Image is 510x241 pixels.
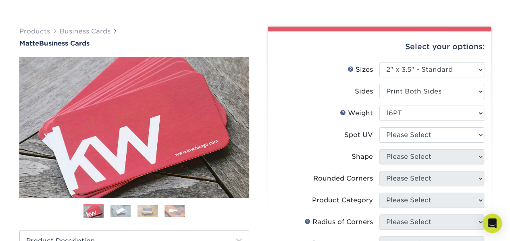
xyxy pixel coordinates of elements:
img: Business Cards 04 [164,205,185,217]
div: Sides [355,87,373,96]
div: Select your options: [274,31,485,62]
h1: Business Cards [19,39,249,47]
img: Business Cards 03 [137,205,158,217]
div: Weight [340,108,373,118]
a: Products [19,27,50,35]
div: Shape [352,152,373,162]
div: Radius of Corners [304,217,373,227]
img: Business Cards 01 [83,202,104,222]
img: Business Cards 02 [110,205,131,217]
div: Spot UV [344,130,373,140]
a: MatteBusiness Cards [19,39,249,47]
a: Business Cards [60,27,110,35]
div: Rounded Corners [313,174,373,183]
div: Open Intercom Messenger [483,214,502,233]
div: Sizes [348,65,373,75]
iframe: Google Customer Reviews [2,216,69,238]
span: Matte [19,39,39,47]
div: Product Category [312,195,373,205]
